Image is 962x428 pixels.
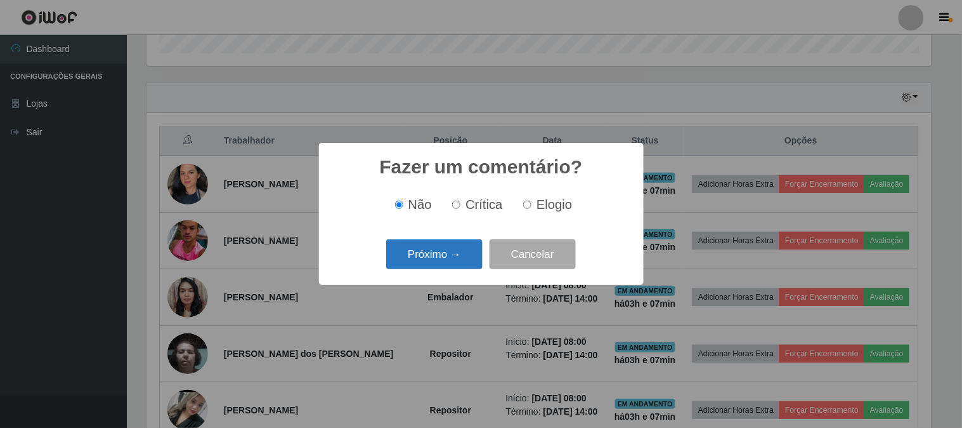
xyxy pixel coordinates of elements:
input: Não [395,201,403,209]
input: Elogio [523,201,531,209]
button: Próximo → [386,239,483,269]
button: Cancelar [490,239,576,269]
span: Crítica [465,197,503,211]
input: Crítica [452,201,460,209]
span: Não [408,197,432,211]
span: Elogio [536,197,572,211]
h2: Fazer um comentário? [379,156,582,178]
